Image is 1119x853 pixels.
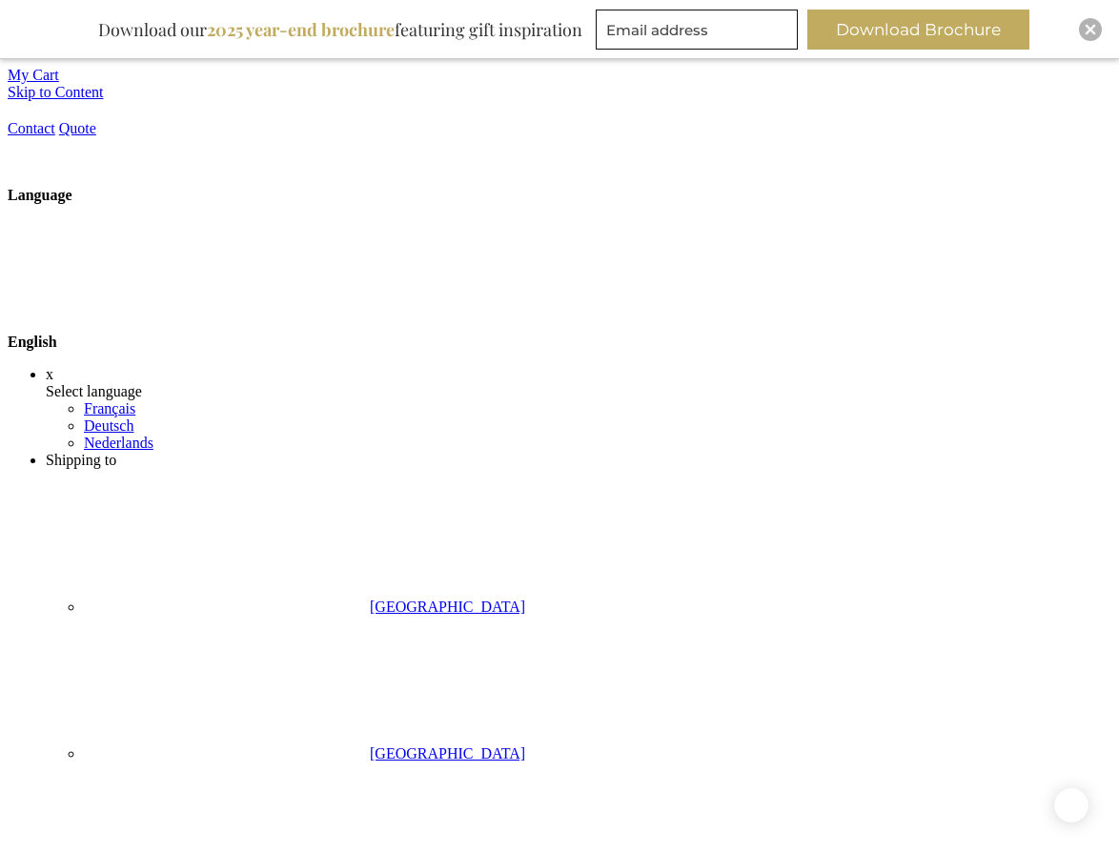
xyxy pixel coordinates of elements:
[8,187,72,203] span: Language
[84,599,525,615] a: [GEOGRAPHIC_DATA]
[596,10,804,55] form: marketing offers and promotions
[84,417,133,434] a: Deutsch
[8,84,103,100] a: Skip to Content
[8,120,55,136] a: Contact
[84,400,135,416] a: Français
[84,435,153,451] a: Nederlands
[207,18,395,41] b: 2025 year-end brochure
[807,10,1029,50] button: Download Brochure
[1079,18,1102,41] div: Close
[46,452,1111,469] div: Shipping to
[8,67,59,83] a: My Cart
[59,120,96,136] a: Quote
[596,10,798,50] input: Email address
[8,204,1111,351] div: English
[1085,24,1096,35] img: Close
[46,383,1111,400] div: Select language
[90,10,591,50] div: Download our featuring gift inspiration
[8,334,57,350] span: English
[84,745,525,762] a: [GEOGRAPHIC_DATA]
[1043,777,1100,834] iframe: belco-activator-frame
[46,366,1111,383] div: x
